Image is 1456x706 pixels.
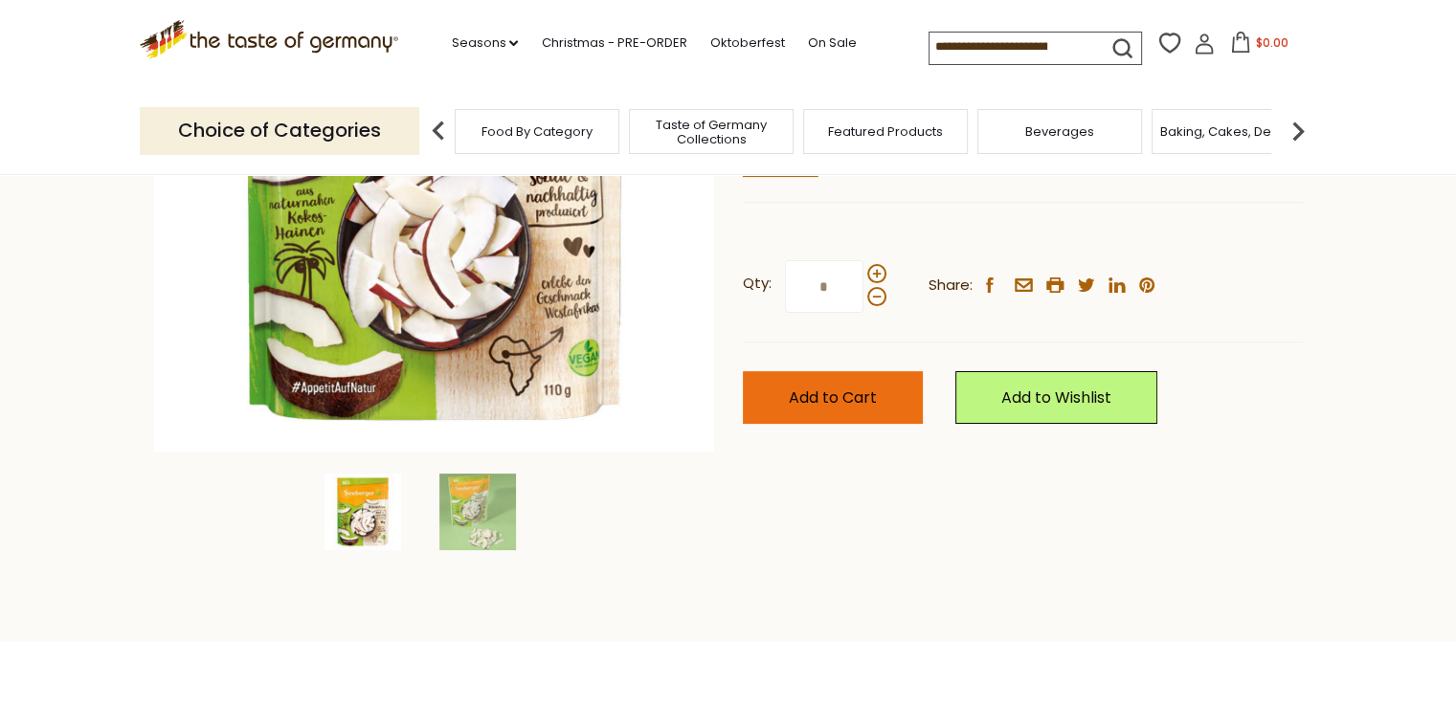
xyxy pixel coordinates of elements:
p: Choice of Categories [140,107,419,154]
input: Qty: [785,260,863,313]
a: Christmas - PRE-ORDER [541,33,686,54]
a: Beverages [1025,124,1094,139]
img: previous arrow [419,112,458,150]
strong: Qty: [743,272,772,296]
button: $0.00 [1219,32,1300,60]
a: Food By Category [482,124,593,139]
a: Add to Wishlist [955,371,1157,424]
span: Share: [929,274,973,298]
a: Taste of Germany Collections [635,118,788,146]
span: $0.00 [1255,34,1288,51]
a: Featured Products [828,124,943,139]
img: Seeberger Coconut Chips Natural Snacks, 110g [439,474,516,550]
a: Seasons [451,33,518,54]
button: Add to Cart [743,371,923,424]
a: Baking, Cakes, Desserts [1160,124,1309,139]
a: Oktoberfest [709,33,784,54]
a: On Sale [807,33,856,54]
img: Seeberger Coconut Chips Natural Snacks, 110g [325,474,401,550]
span: Add to Cart [789,386,877,408]
img: next arrow [1279,112,1317,150]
